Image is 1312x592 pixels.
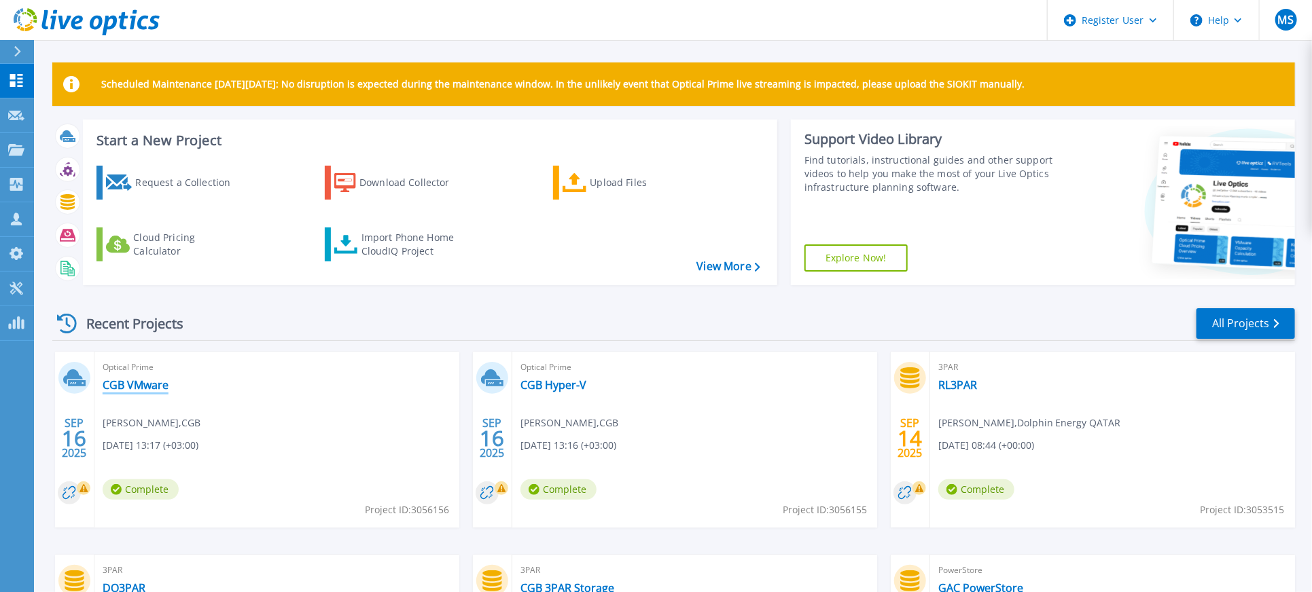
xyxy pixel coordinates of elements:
[938,360,1287,375] span: 3PAR
[133,231,242,258] div: Cloud Pricing Calculator
[365,502,449,517] span: Project ID: 3056156
[103,563,451,578] span: 3PAR
[103,360,451,375] span: Optical Prime
[480,432,504,444] span: 16
[103,378,169,392] a: CGB VMware
[520,360,869,375] span: Optical Prime
[938,415,1121,430] span: [PERSON_NAME] , Dolphin Energy QATAR
[103,438,198,453] span: [DATE] 13:17 (+03:00)
[52,307,202,340] div: Recent Projects
[1278,14,1294,25] span: MS
[103,479,179,500] span: Complete
[479,413,505,463] div: SEP 2025
[135,169,244,196] div: Request a Collection
[697,260,760,273] a: View More
[325,166,476,200] a: Download Collector
[938,563,1287,578] span: PowerStore
[520,415,618,430] span: [PERSON_NAME] , CGB
[96,227,248,261] a: Cloud Pricing Calculator
[804,153,1061,194] div: Find tutorials, instructional guides and other support videos to help you make the most of your L...
[361,231,467,258] div: Import Phone Home CloudIQ Project
[96,166,248,200] a: Request a Collection
[897,413,923,463] div: SEP 2025
[520,438,616,453] span: [DATE] 13:16 (+03:00)
[101,79,1025,90] p: Scheduled Maintenance [DATE][DATE]: No disruption is expected during the maintenance window. In t...
[96,133,760,148] h3: Start a New Project
[804,130,1061,148] div: Support Video Library
[938,378,977,392] a: RL3PAR
[520,479,597,500] span: Complete
[590,169,699,196] div: Upload Files
[103,415,200,430] span: [PERSON_NAME] , CGB
[1196,308,1295,339] a: All Projects
[359,169,468,196] div: Download Collector
[520,378,586,392] a: CGB Hyper-V
[520,563,869,578] span: 3PAR
[898,432,922,444] span: 14
[61,413,87,463] div: SEP 2025
[1201,502,1285,517] span: Project ID: 3053515
[804,244,908,272] a: Explore Now!
[62,432,86,444] span: 16
[553,166,705,200] a: Upload Files
[938,438,1034,453] span: [DATE] 08:44 (+00:00)
[938,479,1014,500] span: Complete
[783,502,867,517] span: Project ID: 3056155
